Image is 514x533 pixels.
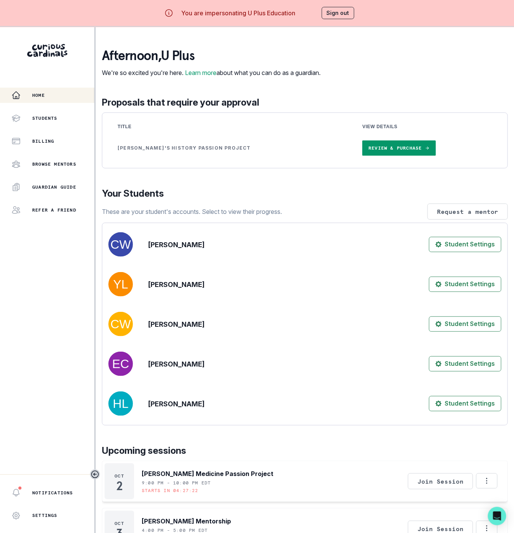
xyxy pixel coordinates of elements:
p: [PERSON_NAME] [148,399,205,409]
p: Oct [115,473,124,479]
p: Oct [115,520,124,526]
th: Title [108,119,353,134]
img: svg [108,272,133,297]
p: [PERSON_NAME] Medicine Passion Project [142,469,273,478]
div: Open Intercom Messenger [488,507,506,525]
p: Guardian Guide [32,184,76,190]
p: 2 [116,482,122,490]
p: afternoon , U Plus [102,48,321,64]
button: Sign out [322,7,354,19]
p: [PERSON_NAME] [148,279,205,290]
p: Upcoming sessions [102,444,508,458]
p: Billing [32,138,54,144]
a: Review & Purchase [362,140,435,156]
p: [PERSON_NAME] [148,240,205,250]
img: svg [108,391,133,416]
button: Join Session [408,473,473,489]
p: We're so excited you're here. about what you can do as a guardian. [102,68,321,77]
p: Your Students [102,187,508,200]
button: Options [476,473,498,489]
p: Students [32,115,57,121]
img: Curious Cardinals Logo [27,44,67,57]
p: These are your student's accounts. Select to view their progress. [102,207,282,216]
p: [PERSON_NAME] [148,359,205,369]
img: svg [108,312,133,336]
p: You are impersonating U Plus Education [181,8,295,18]
button: Student Settings [429,316,501,332]
p: Browse Mentors [32,161,76,167]
img: svg [108,232,133,257]
p: [PERSON_NAME] Mentorship [142,517,231,526]
p: Proposals that require your approval [102,96,508,109]
p: Home [32,92,45,98]
button: Student Settings [429,277,501,292]
td: [PERSON_NAME]'s History Passion Project [108,134,353,162]
p: Notifications [32,490,73,496]
p: 9:00 PM - 10:00 PM EDT [142,480,211,486]
button: Student Settings [429,237,501,252]
button: Request a mentor [427,204,508,220]
p: Refer a friend [32,207,76,213]
a: Learn more [185,69,216,77]
button: Toggle sidebar [90,469,100,479]
img: svg [108,352,133,376]
p: Settings [32,513,57,519]
p: [PERSON_NAME] [148,319,205,329]
p: Starts in 04:27:22 [142,487,198,494]
button: Student Settings [429,396,501,411]
button: Student Settings [429,356,501,372]
th: View Details [353,119,501,134]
